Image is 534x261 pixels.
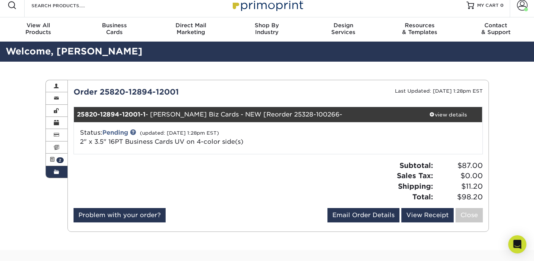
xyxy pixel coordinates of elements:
span: 2" x 3.5" 16PT Business Cards UV on 4-color side(s) [80,138,243,145]
div: Marketing [153,22,229,36]
div: view details [414,111,482,118]
small: Last Updated: [DATE] 1:28pm EST [395,88,483,94]
span: MY CART [477,2,499,9]
a: Contact& Support [458,17,534,42]
strong: Total: [412,193,433,201]
a: Problem with your order? [74,208,166,222]
a: 2 [46,154,68,166]
div: Services [305,22,381,36]
span: Design [305,22,381,29]
a: BusinessCards [76,17,152,42]
a: Close [456,208,483,222]
iframe: Google Customer Reviews [2,238,64,258]
input: SEARCH PRODUCTS..... [31,1,105,10]
span: Shop By [229,22,305,29]
strong: Subtotal: [399,161,433,169]
span: 2 [56,157,64,163]
a: view details [414,107,482,122]
a: Direct MailMarketing [153,17,229,42]
a: Shop ByIndustry [229,17,305,42]
span: Contact [458,22,534,29]
span: Business [76,22,152,29]
div: Cards [76,22,152,36]
a: Email Order Details [327,208,399,222]
span: $98.20 [435,192,483,202]
div: - [PERSON_NAME] Biz Cards - NEW [Reorder 25328-100266- [74,107,414,122]
span: $0.00 [435,171,483,181]
a: View Receipt [401,208,454,222]
a: DesignServices [305,17,381,42]
div: & Support [458,22,534,36]
a: Pending [102,129,128,136]
div: Status: [74,128,346,146]
span: Direct Mail [153,22,229,29]
div: Open Intercom Messenger [508,235,526,253]
strong: Sales Tax: [397,171,433,180]
strong: Shipping: [398,182,433,190]
div: & Templates [381,22,457,36]
div: Industry [229,22,305,36]
a: Resources& Templates [381,17,457,42]
small: (updated: [DATE] 1:28pm EST) [140,130,219,136]
span: $11.20 [435,181,483,192]
div: Order 25820-12894-12001 [68,86,278,98]
strong: 25820-12894-12001-1 [77,111,146,118]
span: 0 [500,3,504,8]
span: $87.00 [435,160,483,171]
span: Resources [381,22,457,29]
